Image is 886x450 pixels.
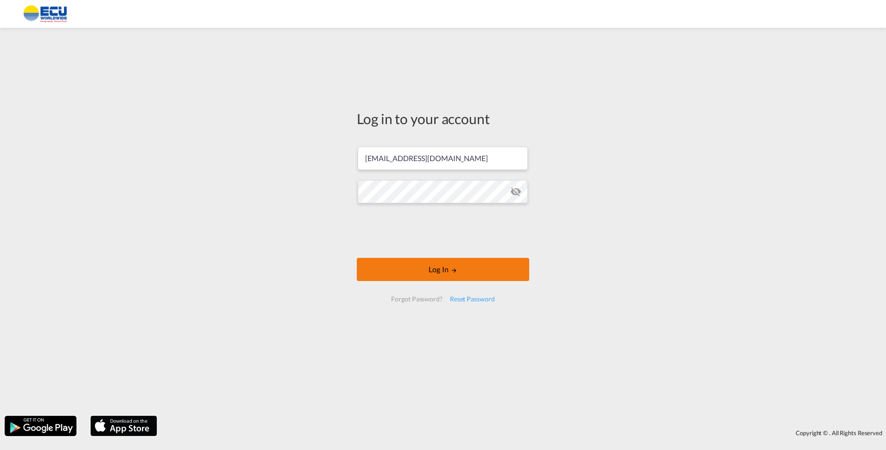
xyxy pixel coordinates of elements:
[357,109,529,128] div: Log in to your account
[446,291,499,307] div: Reset Password
[4,415,77,437] img: google.png
[373,212,513,249] iframe: reCAPTCHA
[14,4,76,25] img: 6cccb1402a9411edb762cf9624ab9cda.png
[357,258,529,281] button: LOGIN
[358,147,528,170] input: Enter email/phone number
[387,291,446,307] div: Forgot Password?
[510,186,521,197] md-icon: icon-eye-off
[89,415,158,437] img: apple.png
[162,425,886,441] div: Copyright © . All Rights Reserved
